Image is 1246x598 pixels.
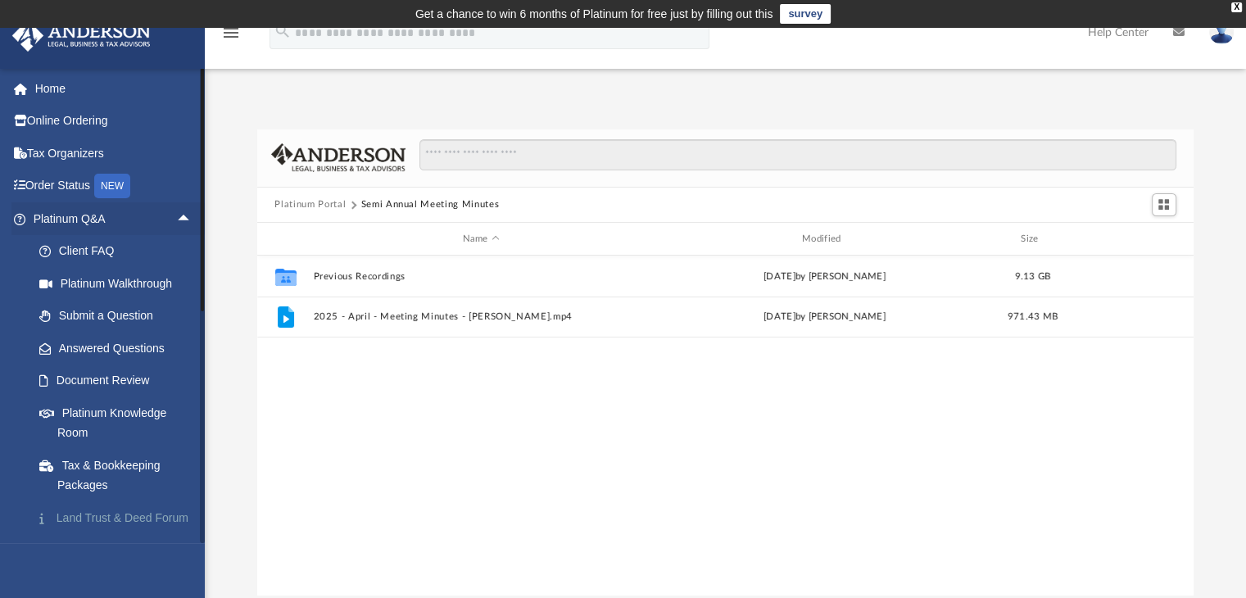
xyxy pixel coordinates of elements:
[999,232,1065,247] div: Size
[23,449,217,501] a: Tax & Bookkeeping Packages
[23,300,217,333] a: Submit a Question
[1231,2,1242,12] div: close
[274,22,292,40] i: search
[656,232,993,247] div: Modified
[11,202,217,235] a: Platinum Q&Aarrow_drop_up
[23,235,217,268] a: Client FAQ
[1072,232,1187,247] div: id
[221,31,241,43] a: menu
[312,232,649,247] div: Name
[656,310,992,325] div: [DATE] by [PERSON_NAME]
[23,534,217,567] a: Portal Feedback
[415,4,773,24] div: Get a chance to win 6 months of Platinum for free just by filling out this
[1152,193,1176,216] button: Switch to Grid View
[11,105,217,138] a: Online Ordering
[23,396,217,449] a: Platinum Knowledge Room
[11,137,217,170] a: Tax Organizers
[264,232,305,247] div: id
[656,270,992,284] div: [DATE] by [PERSON_NAME]
[1209,20,1234,44] img: User Pic
[23,501,217,534] a: Land Trust & Deed Forum
[11,170,217,203] a: Order StatusNEW
[23,332,217,365] a: Answered Questions
[1014,272,1050,281] span: 9.13 GB
[7,20,156,52] img: Anderson Advisors Platinum Portal
[419,139,1176,170] input: Search files and folders
[11,72,217,105] a: Home
[23,267,217,300] a: Platinum Walkthrough
[313,271,649,282] button: Previous Recordings
[176,202,209,236] span: arrow_drop_up
[23,365,217,397] a: Document Review
[361,197,500,212] button: Semi Annual Meeting Minutes
[274,197,346,212] button: Platinum Portal
[94,174,130,198] div: NEW
[1007,313,1057,322] span: 971.43 MB
[257,256,1194,595] div: grid
[780,4,831,24] a: survey
[313,312,649,323] button: 2025 - April - Meeting Minutes - [PERSON_NAME].mp4
[221,23,241,43] i: menu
